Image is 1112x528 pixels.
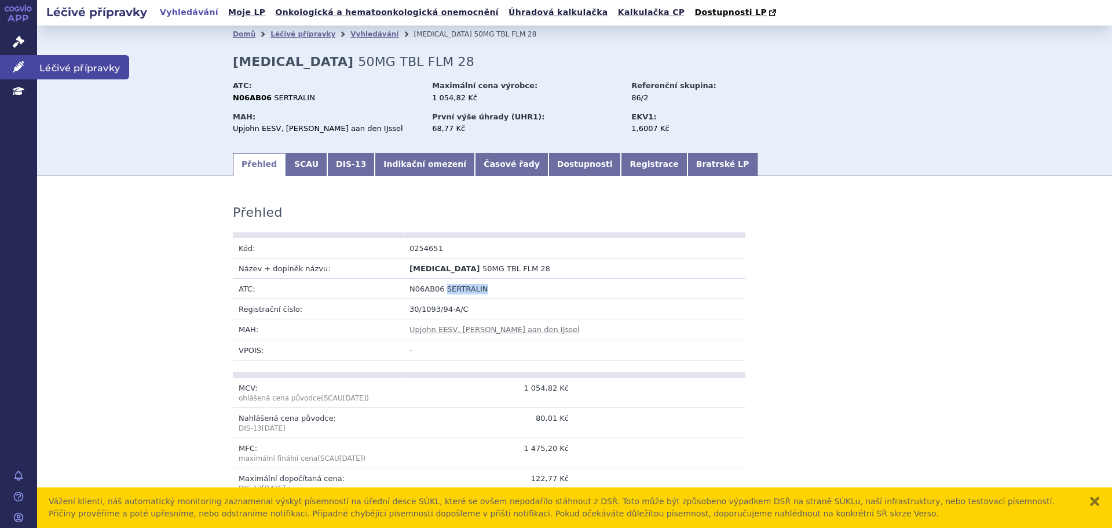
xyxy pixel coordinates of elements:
[432,112,544,121] strong: První výše úhrady (UHR1):
[49,496,1077,520] div: Vážení klienti, náš automatický monitoring zaznamenal výskyt písemností na úřední desce SÚKL, kte...
[631,112,656,121] strong: EKV1:
[432,81,537,90] strong: Maximální cena výrobce:
[233,407,404,438] td: Nahlášená cena původce:
[270,30,335,38] a: Léčivé přípravky
[339,454,363,463] span: [DATE]
[233,258,404,278] td: Název + doplněk názvu:
[687,153,758,176] a: Bratrské LP
[691,5,782,21] a: Dostupnosti LP
[233,319,404,340] td: MAH:
[233,378,404,408] td: MCV:
[239,424,398,434] p: DIS-13
[375,153,475,176] a: Indikační omezení
[404,299,745,319] td: 30/1093/94-A/C
[233,153,286,176] a: Přehled
[239,394,321,402] span: ohlášená cena původce
[225,5,269,20] a: Moje LP
[233,123,421,134] div: Upjohn EESV, [PERSON_NAME] aan den IJssel
[432,123,620,134] div: 68,77 Kč
[233,238,404,258] td: Kód:
[233,54,353,69] strong: [MEDICAL_DATA]
[414,30,471,38] span: [MEDICAL_DATA]
[327,153,375,176] a: DIS-13
[262,424,286,432] span: [DATE]
[37,55,129,79] span: Léčivé přípravky
[233,279,404,299] td: ATC:
[233,81,252,90] strong: ATC:
[37,4,156,20] h2: Léčivé přípravky
[447,285,488,293] span: SERTRALIN
[233,299,404,319] td: Registrační číslo:
[272,5,502,20] a: Onkologická a hematoonkologická onemocnění
[432,93,620,103] div: 1 054,82 Kč
[156,5,222,20] a: Vyhledávání
[233,340,404,360] td: VPOIS:
[474,30,537,38] span: 50MG TBL FLM 28
[239,454,398,464] p: maximální finální cena
[233,468,404,498] td: Maximální dopočítaná cena:
[621,153,687,176] a: Registrace
[404,378,575,408] td: 1 054,82 Kč
[239,484,398,494] p: DIS-13
[631,81,716,90] strong: Referenční skupina:
[233,93,272,102] strong: N06AB06
[317,454,365,463] span: (SCAU )
[404,340,745,360] td: -
[631,93,762,103] div: 86/2
[233,205,283,220] h3: Přehled
[286,153,327,176] a: SCAU
[404,238,575,258] td: 0254651
[505,5,612,20] a: Úhradová kalkulačka
[233,438,404,468] td: MFC:
[404,407,575,438] td: 80,01 Kč
[262,485,286,493] span: [DATE]
[1089,496,1100,507] button: zavřít
[358,54,474,69] span: 50MG TBL FLM 28
[548,153,621,176] a: Dostupnosti
[409,325,580,334] a: Upjohn EESV, [PERSON_NAME] aan den IJssel
[631,123,762,134] div: 1,6007 Kč
[409,264,480,273] span: [MEDICAL_DATA]
[409,285,445,293] span: N06AB06
[239,394,369,402] span: (SCAU )
[482,264,550,273] span: 50MG TBL FLM 28
[475,153,548,176] a: Časové řady
[233,112,255,121] strong: MAH:
[694,8,767,17] span: Dostupnosti LP
[274,93,315,102] span: SERTRALIN
[233,30,255,38] a: Domů
[350,30,398,38] a: Vyhledávání
[404,438,575,468] td: 1 475,20 Kč
[343,394,367,402] span: [DATE]
[404,468,575,498] td: 122,77 Kč
[614,5,689,20] a: Kalkulačka CP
